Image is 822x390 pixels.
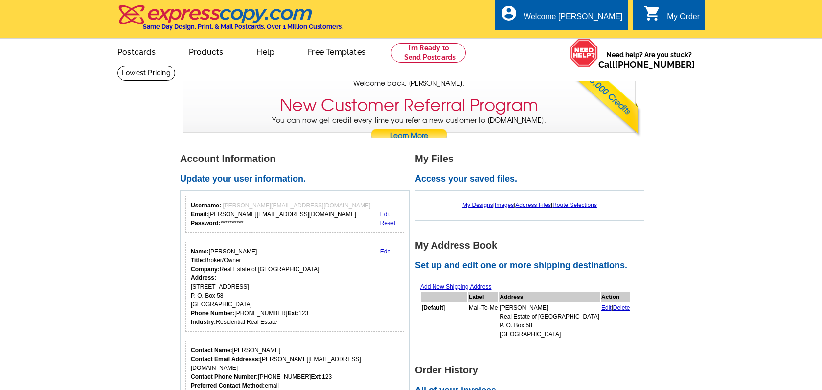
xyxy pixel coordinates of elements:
[287,310,298,317] strong: Ext:
[468,292,498,302] th: Label
[495,202,514,208] a: Images
[223,202,370,209] span: [PERSON_NAME][EMAIL_ADDRESS][DOMAIN_NAME]
[370,129,448,143] a: Learn More
[353,78,465,89] span: Welcome back, [PERSON_NAME].
[685,359,822,390] iframe: LiveChat chat widget
[613,304,630,311] a: Delete
[191,347,232,354] strong: Contact Name:
[420,283,491,290] a: Add New Shipping Address
[423,304,443,311] b: Default
[421,303,467,339] td: [ ]
[643,11,700,23] a: shopping_cart My Order
[191,346,399,390] div: [PERSON_NAME] [PERSON_NAME][EMAIL_ADDRESS][DOMAIN_NAME] [PHONE_NUMBER] 123 email
[601,292,631,302] th: Action
[601,303,631,339] td: |
[380,211,390,218] a: Edit
[468,303,498,339] td: Mail-To-Me
[191,319,216,325] strong: Industry:
[280,95,538,115] h3: New Customer Referral Program
[191,266,220,273] strong: Company:
[515,202,551,208] a: Address Files
[183,115,635,143] p: You can now get credit every time you refer a new customer to [DOMAIN_NAME].
[598,59,695,69] span: Call
[191,202,221,209] strong: Username:
[601,304,612,311] a: Edit
[191,373,258,380] strong: Contact Phone Number:
[191,201,370,228] div: [PERSON_NAME][EMAIL_ADDRESS][DOMAIN_NAME] **********
[191,257,205,264] strong: Title:
[643,4,661,22] i: shopping_cart
[415,174,650,184] h2: Access your saved files.
[380,248,390,255] a: Edit
[185,196,404,233] div: Your login information.
[180,174,415,184] h2: Update your user information.
[380,220,395,227] a: Reset
[598,50,700,69] span: Need help? Are you stuck?
[185,242,404,332] div: Your personal details.
[615,59,695,69] a: [PHONE_NUMBER]
[499,292,600,302] th: Address
[292,40,381,63] a: Free Templates
[191,310,234,317] strong: Phone Number:
[420,196,639,214] div: | | |
[191,356,260,363] strong: Contact Email Addresss:
[191,211,208,218] strong: Email:
[102,40,171,63] a: Postcards
[143,23,343,30] h4: Same Day Design, Print, & Mail Postcards. Over 1 Million Customers.
[552,202,597,208] a: Route Selections
[462,202,493,208] a: My Designs
[415,260,650,271] h2: Set up and edit one or more shipping destinations.
[570,39,598,67] img: help
[191,247,319,326] div: [PERSON_NAME] Broker/Owner Real Estate of [GEOGRAPHIC_DATA] [STREET_ADDRESS] P. O. Box 58 [GEOGRA...
[117,12,343,30] a: Same Day Design, Print, & Mail Postcards. Over 1 Million Customers.
[311,373,322,380] strong: Ext:
[500,4,518,22] i: account_circle
[415,240,650,251] h1: My Address Book
[499,303,600,339] td: [PERSON_NAME] Real Estate of [GEOGRAPHIC_DATA] P. O. Box 58 [GEOGRAPHIC_DATA]
[191,220,221,227] strong: Password:
[191,248,209,255] strong: Name:
[191,382,265,389] strong: Preferred Contact Method:
[415,154,650,164] h1: My Files
[667,12,700,26] div: My Order
[173,40,239,63] a: Products
[415,365,650,375] h1: Order History
[524,12,622,26] div: Welcome [PERSON_NAME]
[180,154,415,164] h1: Account Information
[191,275,216,281] strong: Address:
[241,40,290,63] a: Help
